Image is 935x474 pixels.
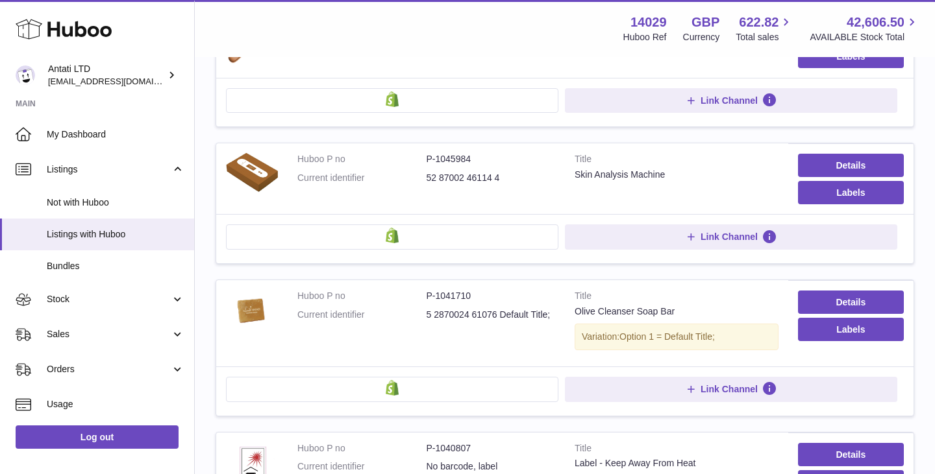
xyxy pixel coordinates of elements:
span: Not with Huboo [47,196,184,209]
span: 42,606.50 [847,14,904,31]
span: Link Channel [701,383,758,395]
dt: Huboo P no [297,442,427,455]
dt: Current identifier [297,460,427,473]
div: Antati LTD [48,63,165,88]
span: Listings [47,163,171,176]
a: Details [798,443,904,466]
a: Details [798,290,904,314]
a: 42,606.50 AVAILABLE Stock Total [810,14,919,43]
span: Sales [47,328,171,340]
dd: P-1041710 [427,290,556,302]
img: shopify-small.png [386,228,399,243]
strong: Title [575,442,779,458]
dd: No barcode, label [427,460,556,473]
dd: P-1040807 [427,442,556,455]
div: Skin Analysis Machine [575,169,779,181]
span: Listings with Huboo [47,228,184,241]
span: [EMAIL_ADDRESS][DOMAIN_NAME] [48,76,191,86]
span: Link Channel [701,95,758,106]
span: 622.82 [739,14,779,31]
span: Stock [47,293,171,305]
span: Bundles [47,260,184,272]
span: Option 1 = Default Title; [619,331,715,342]
button: Labels [798,318,904,341]
img: Olive Cleanser Soap Bar [226,290,278,333]
span: Orders [47,363,171,375]
div: Olive Cleanser Soap Bar [575,305,779,318]
a: Log out [16,425,179,449]
button: Link Channel [565,224,897,249]
span: Link Channel [701,231,758,243]
dt: Huboo P no [297,290,427,302]
div: Currency [683,31,720,43]
button: Link Channel [565,88,897,113]
dd: 5 2870024 61076 Default Title; [427,309,556,321]
span: Total sales [736,31,793,43]
div: Huboo Ref [623,31,667,43]
strong: GBP [692,14,719,31]
strong: Title [575,290,779,305]
dt: Current identifier [297,309,427,321]
dt: Current identifier [297,172,427,184]
img: shopify-small.png [386,380,399,396]
div: Label - Keep Away From Heat [575,457,779,469]
strong: Title [575,153,779,169]
button: Link Channel [565,377,897,401]
dt: Huboo P no [297,153,427,165]
span: Usage [47,398,184,410]
strong: 14029 [630,14,667,31]
img: Skin Analysis Machine [226,153,278,192]
a: 622.82 Total sales [736,14,793,43]
span: My Dashboard [47,128,184,141]
button: Labels [798,181,904,204]
img: shopify-small.png [386,91,399,107]
span: AVAILABLE Stock Total [810,31,919,43]
dd: P-1045984 [427,153,556,165]
img: toufic@antatiskin.com [16,65,35,85]
div: Variation: [575,324,779,350]
dd: 52 87002 46114 4 [427,172,556,184]
a: Details [798,154,904,177]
